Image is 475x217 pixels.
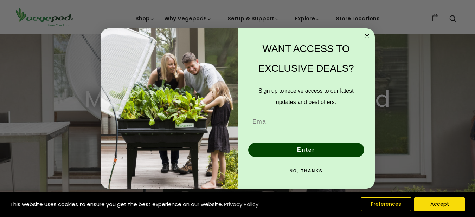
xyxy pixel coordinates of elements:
[414,197,465,211] button: Accept
[258,43,354,74] span: WANT ACCESS TO EXCLUSIVE DEALS?
[223,198,259,211] a: Privacy Policy (opens in a new tab)
[247,164,366,178] button: NO, THANKS
[247,115,366,129] input: Email
[10,200,223,208] span: This website uses cookies to ensure you get the best experience on our website.
[101,28,238,189] img: e9d03583-1bb1-490f-ad29-36751b3212ff.jpeg
[248,143,364,157] button: Enter
[258,88,353,105] span: Sign up to receive access to our latest updates and best offers.
[361,197,411,211] button: Preferences
[363,32,371,40] button: Close dialog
